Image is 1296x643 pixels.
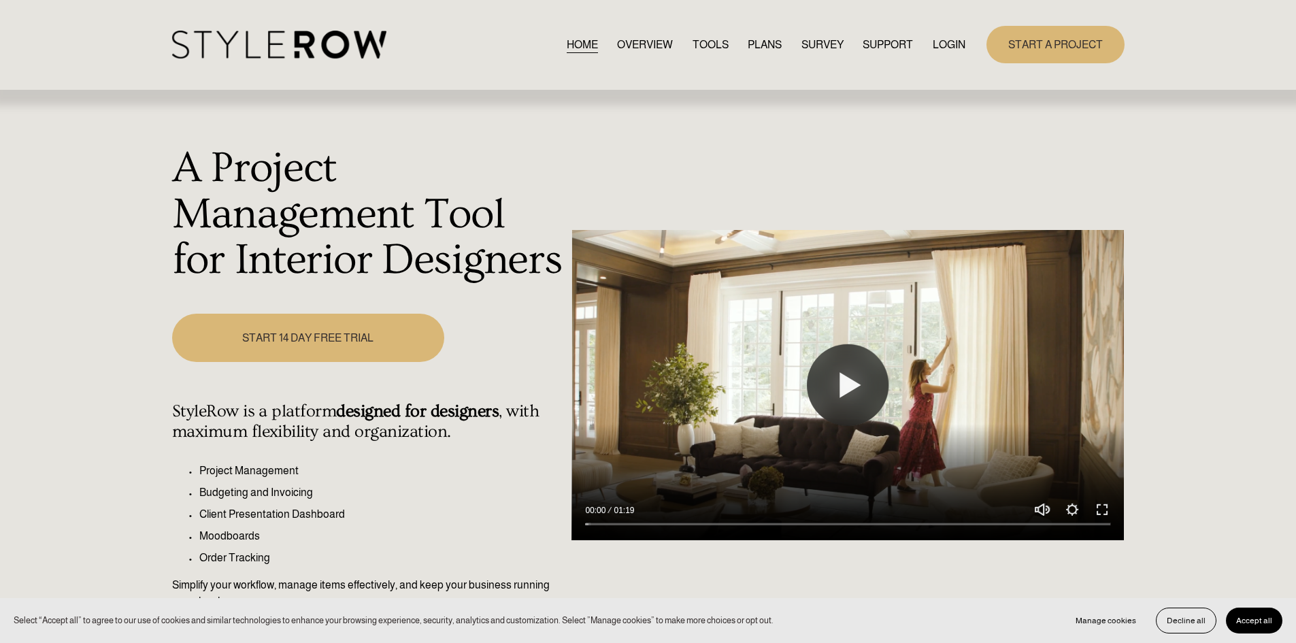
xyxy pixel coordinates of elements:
[933,35,965,54] a: LOGIN
[585,504,609,517] div: Current time
[1226,608,1282,633] button: Accept all
[693,35,729,54] a: TOOLS
[1167,616,1206,625] span: Decline all
[567,35,598,54] a: HOME
[801,35,844,54] a: SURVEY
[1076,616,1136,625] span: Manage cookies
[585,520,1110,529] input: Seek
[863,37,913,53] span: SUPPORT
[172,31,386,59] img: StyleRow
[199,484,565,501] p: Budgeting and Invoicing
[172,401,565,442] h4: StyleRow is a platform , with maximum flexibility and organization.
[172,146,565,284] h1: A Project Management Tool for Interior Designers
[1236,616,1272,625] span: Accept all
[863,35,913,54] a: folder dropdown
[609,504,637,517] div: Duration
[986,26,1125,63] a: START A PROJECT
[748,35,782,54] a: PLANS
[172,314,444,362] a: START 14 DAY FREE TRIAL
[199,528,565,544] p: Moodboards
[617,35,673,54] a: OVERVIEW
[172,577,565,610] p: Simplify your workflow, manage items effectively, and keep your business running seamlessly.
[199,550,565,566] p: Order Tracking
[1156,608,1216,633] button: Decline all
[1065,608,1146,633] button: Manage cookies
[199,463,565,479] p: Project Management
[14,614,774,627] p: Select “Accept all” to agree to our use of cookies and similar technologies to enhance your brows...
[807,344,888,426] button: Play
[199,506,565,523] p: Client Presentation Dashboard
[336,401,499,421] strong: designed for designers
